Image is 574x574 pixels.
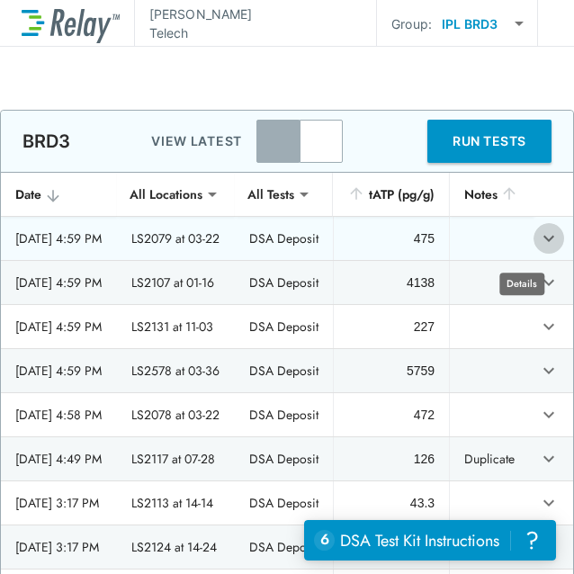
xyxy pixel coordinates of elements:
[22,130,71,152] p: BRD3
[235,349,334,392] td: DSA Deposit
[464,184,519,205] div: Notes
[117,217,235,260] td: LS2079 at 03-22
[235,217,334,260] td: DSA Deposit
[15,450,103,468] div: [DATE] 4:49 PM
[348,362,435,380] div: 5759
[149,4,275,42] p: [PERSON_NAME] Telech
[151,130,242,152] p: VIEW LATEST
[117,481,235,525] td: LS2113 at 14-14
[534,399,564,430] button: expand row
[235,176,307,212] div: All Tests
[117,261,235,304] td: LS2107 at 01-16
[15,362,103,380] div: [DATE] 4:59 PM
[348,406,435,424] div: 472
[348,229,435,247] div: 475
[15,538,103,556] div: [DATE] 3:17 PM
[534,488,564,518] button: expand row
[534,267,564,298] button: expand row
[235,393,334,436] td: DSA Deposit
[117,305,235,348] td: LS2131 at 11-03
[117,176,215,212] div: All Locations
[117,437,235,480] td: LS2117 at 07-28
[534,355,564,386] button: expand row
[449,437,534,480] td: Duplicate
[427,120,552,163] button: RUN TESTS
[352,120,395,163] button: Export
[117,525,235,569] td: LS2124 at 14-24
[15,229,103,247] div: [DATE] 4:59 PM
[499,273,544,295] div: Details
[15,274,103,291] div: [DATE] 4:59 PM
[348,274,435,291] div: 4138
[235,261,334,304] td: DSA Deposit
[117,393,235,436] td: LS2078 at 03-22
[15,406,103,424] div: [DATE] 4:58 PM
[348,494,435,512] div: 43.3
[391,14,432,33] p: Group:
[534,311,564,342] button: expand row
[348,318,435,336] div: 227
[235,305,334,348] td: DSA Deposit
[348,450,435,468] div: 126
[395,129,420,154] button: Site setup
[15,494,103,512] div: [DATE] 3:17 PM
[347,184,435,205] div: tATP (pg/g)
[534,444,564,474] button: expand row
[304,520,556,561] iframe: Resource center
[534,223,564,254] button: expand row
[235,481,334,525] td: DSA Deposit
[1,173,117,217] th: Date
[15,318,103,336] div: [DATE] 4:59 PM
[22,4,120,43] img: LuminUltra Relay
[235,437,334,480] td: DSA Deposit
[117,349,235,392] td: LS2578 at 03-36
[235,525,334,569] td: DSA Deposit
